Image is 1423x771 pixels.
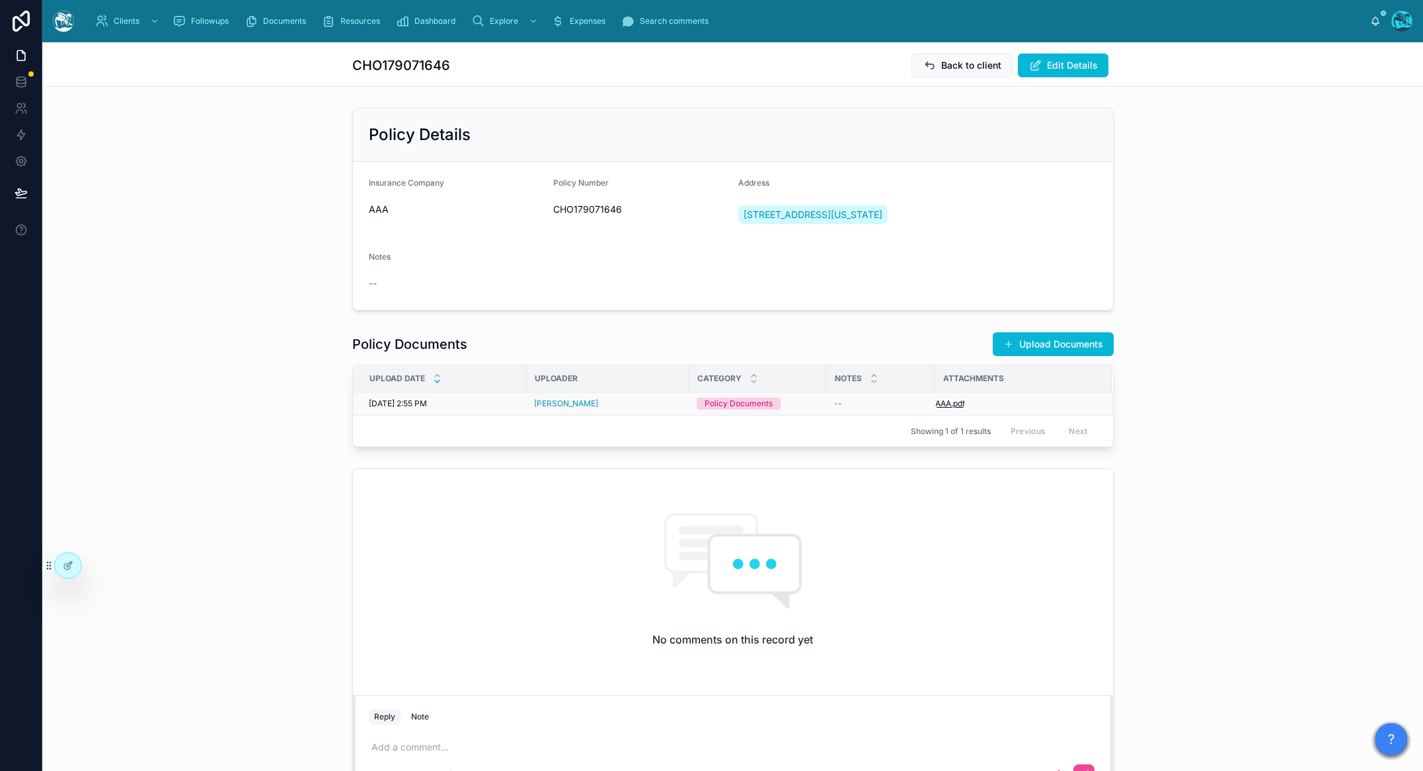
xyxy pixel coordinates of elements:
[835,373,862,384] span: Notes
[85,7,1370,36] div: scrollable content
[943,373,1004,384] span: Attachments
[411,712,429,722] div: Note
[369,398,427,409] span: [DATE] 2:55 PM
[911,426,991,437] span: Showing 1 of 1 results
[738,205,888,224] a: [STREET_ADDRESS][US_STATE]
[697,373,742,384] span: Category
[705,398,773,410] div: Policy Documents
[91,9,166,33] a: Clients
[535,373,578,384] span: Uploader
[369,178,444,188] span: Insurance Company
[617,9,718,33] a: Search comments
[414,16,455,26] span: Dashboard
[352,56,450,75] h1: CHO179071646
[340,16,380,26] span: Resources
[993,332,1114,356] button: Upload Documents
[169,9,238,33] a: Followups
[263,16,306,26] span: Documents
[352,335,467,353] h1: Policy Documents
[534,398,598,409] a: [PERSON_NAME]
[53,11,74,32] img: App logo
[911,54,1013,77] button: Back to client
[1018,54,1108,77] button: Edit Details
[553,178,609,188] span: Policy Number
[738,178,769,188] span: Address
[114,16,139,26] span: Clients
[191,16,229,26] span: Followups
[467,9,545,33] a: Explore
[490,16,518,26] span: Explore
[652,632,813,647] h2: No comments on this record yet
[570,16,605,26] span: Expenses
[369,373,425,384] span: Upload Date
[744,208,882,221] span: [STREET_ADDRESS][US_STATE]
[318,9,389,33] a: Resources
[553,203,728,216] span: CHO179071646
[369,124,471,145] h2: Policy Details
[640,16,709,26] span: Search comments
[547,9,615,33] a: Expenses
[369,203,543,216] span: AAA
[1047,59,1098,72] span: Edit Details
[369,252,391,262] span: Notes
[369,709,401,725] button: Reply
[941,59,1001,72] span: Back to client
[951,398,965,409] span: .pdf
[935,398,951,409] span: AAA
[392,9,465,33] a: Dashboard
[241,9,315,33] a: Documents
[834,398,842,409] span: --
[406,709,434,725] button: Note
[1375,723,1407,755] button: ?
[369,277,377,290] span: --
